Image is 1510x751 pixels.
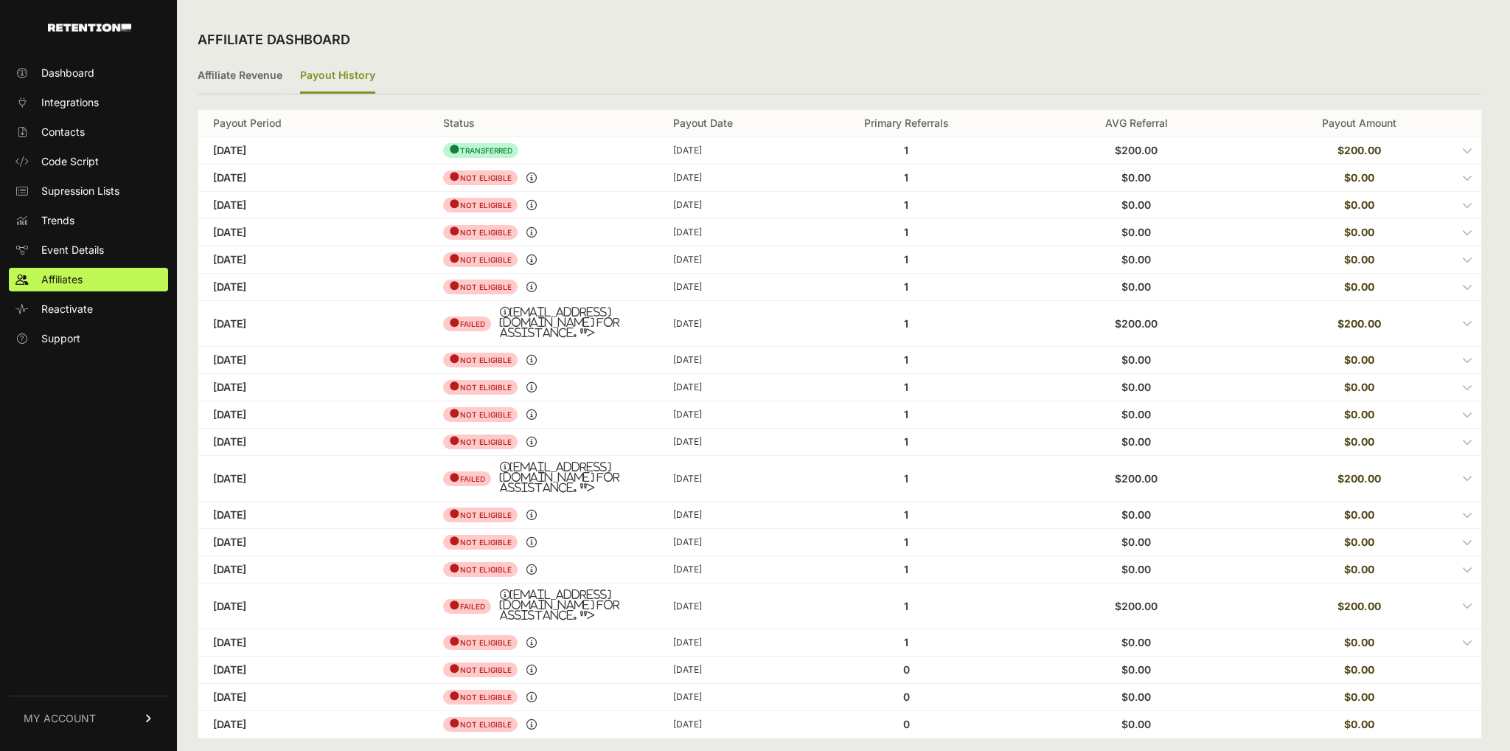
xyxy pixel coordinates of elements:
[41,272,83,287] span: Affiliates
[443,690,518,705] span: NOT ELIGIBLE
[9,696,168,741] a: MY ACCOUNT
[449,688,460,703] span: ●
[443,662,518,677] span: NOT ELIGIBLE
[1121,691,1151,703] span: $0.00
[198,110,428,137] th: Payout Period
[1344,691,1374,703] strong: $0.00
[41,302,93,316] span: Reactivate
[1121,718,1151,730] span: $0.00
[213,691,246,703] span: [DATE]
[791,110,1021,137] th: Primary Referrals
[213,663,246,676] span: [DATE]
[9,297,168,321] a: Reactivate
[1344,663,1374,676] strong: $0.00
[41,154,99,169] span: Code Script
[500,462,644,493] i: [EMAIL_ADDRESS][DOMAIN_NAME] for assistance. ">
[198,59,282,94] a: Affiliate Revenue
[9,91,168,114] a: Integrations
[500,307,644,338] i: [EMAIL_ADDRESS][DOMAIN_NAME] for assistance. ">
[1021,110,1251,137] th: AVG Referral
[41,331,80,346] span: Support
[198,30,350,50] h2: Affiliate Dashboard
[41,184,119,198] span: Supression Lists
[903,663,910,676] span: 0
[41,95,99,110] span: Integrations
[24,711,96,726] span: MY ACCOUNT
[9,238,168,262] a: Event Details
[443,717,518,732] span: NOT ELIGIBLE
[9,179,168,203] a: Supression Lists
[9,209,168,232] a: Trends
[41,125,85,139] span: Contacts
[9,268,168,291] a: Affiliates
[300,59,375,94] label: Payout History
[41,66,94,80] span: Dashboard
[41,243,104,257] span: Event Details
[500,589,644,620] i: [EMAIL_ADDRESS][DOMAIN_NAME] for assistance. ">
[48,24,131,32] img: Retention.com
[213,718,246,730] span: [DATE]
[9,61,168,85] a: Dashboard
[658,110,791,137] th: Payout Date
[1251,110,1481,137] th: Payout Amount
[428,110,658,137] th: Status
[449,716,460,730] span: ●
[9,150,168,173] a: Code Script
[903,691,910,703] span: 0
[1344,718,1374,730] strong: $0.00
[903,718,910,730] span: 0
[9,327,168,350] a: Support
[1121,663,1151,676] span: $0.00
[658,711,791,738] td: [DATE]
[658,657,791,684] td: [DATE]
[9,120,168,144] a: Contacts
[449,661,460,676] span: ●
[41,213,74,228] span: Trends
[658,684,791,711] td: [DATE]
